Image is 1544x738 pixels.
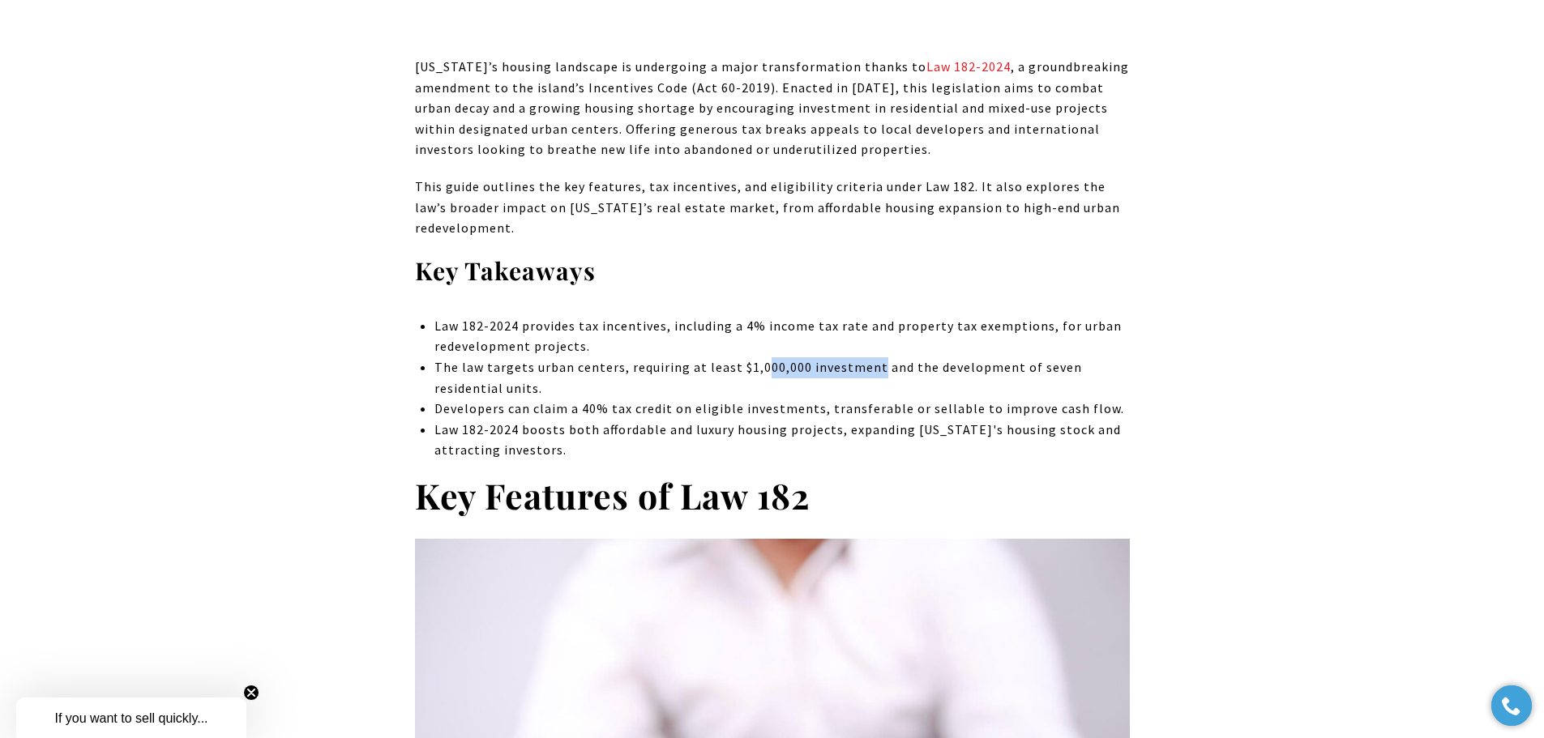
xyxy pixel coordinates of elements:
[434,399,1129,420] p: Developers can claim a 40% tax credit on eligible investments, transferable or sellable to improv...
[16,697,246,738] div: If you want to sell quickly... Close teaser
[54,711,207,725] span: If you want to sell quickly...
[434,357,1129,399] p: The law targets urban centers, requiring at least $1,000,000 investment and the development of se...
[434,420,1129,461] p: Law 182-2024 boosts both affordable and luxury housing projects, expanding [US_STATE]'s housing s...
[243,685,259,701] button: Close teaser
[415,177,1130,239] p: This guide outlines the key features, tax incentives, and eligibility criteria under Law 182. It ...
[434,316,1129,357] p: Law 182-2024 provides tax incentives, including a 4% income tax rate and property tax exemptions,...
[415,57,1130,160] p: [US_STATE]’s housing landscape is undergoing a major transformation thanks to , a groundbreaking ...
[415,471,810,518] strong: Key Features of Law 182
[415,254,596,287] strong: Key Takeaways
[926,58,1011,75] a: Law 182-2024 - open in a new tab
